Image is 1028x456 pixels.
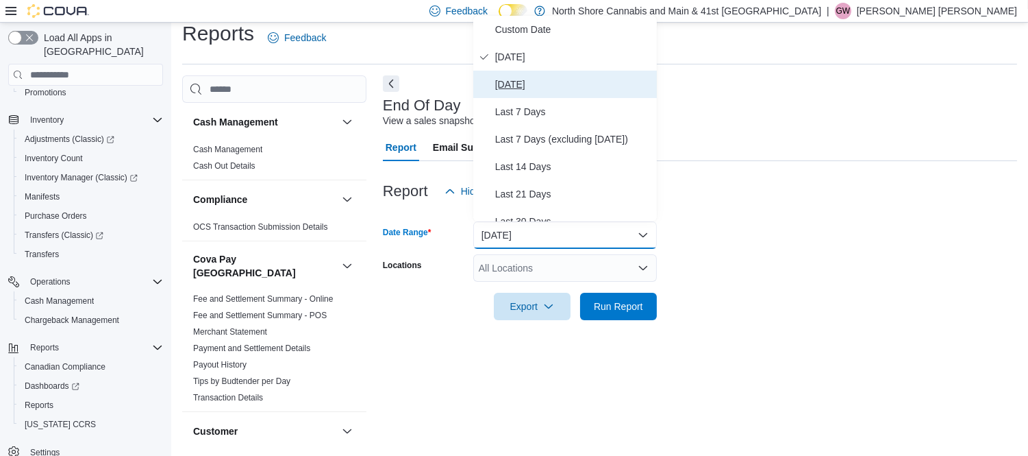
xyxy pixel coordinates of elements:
button: Compliance [193,193,336,206]
h3: Customer [193,424,238,438]
span: Payout History [193,359,247,370]
button: Inventory Count [14,149,168,168]
div: View a sales snapshot for a date or date range. [383,114,584,128]
span: Reports [25,339,163,356]
span: Cash Management [193,144,262,155]
a: Transfers [19,246,64,263]
p: North Shore Cannabis and Main & 41st [GEOGRAPHIC_DATA] [552,3,821,19]
span: Adjustments (Classic) [19,131,163,147]
span: Adjustments (Classic) [25,134,114,145]
img: Cova [27,4,89,18]
a: Inventory Count [19,150,88,167]
a: Purchase Orders [19,208,92,224]
div: Griffin Wright [835,3,851,19]
a: Dashboards [14,376,168,396]
a: Inventory Manager (Classic) [19,169,143,186]
button: Customer [193,424,336,438]
button: Next [383,75,399,92]
a: Promotions [19,84,72,101]
span: Manifests [25,191,60,202]
a: Payout History [193,360,247,370]
button: [DATE] [473,221,657,249]
button: Reports [25,339,64,356]
span: Feedback [446,4,488,18]
h3: End Of Day [383,97,461,114]
a: Adjustments (Classic) [19,131,120,147]
a: Adjustments (Classic) [14,130,168,149]
button: Inventory [25,112,69,128]
h3: Report [383,183,428,200]
span: Report [386,134,416,161]
span: Washington CCRS [19,416,163,433]
span: Last 7 Days [495,104,651,120]
h3: Compliance [193,193,247,206]
span: Promotions [19,84,163,101]
span: Canadian Compliance [25,361,105,372]
label: Date Range [383,227,431,238]
a: Payment and Settlement Details [193,344,310,353]
button: Customer [339,423,355,440]
a: Chargeback Management [19,312,125,328]
span: Transfers (Classic) [19,227,163,243]
p: [PERSON_NAME] [PERSON_NAME] [857,3,1017,19]
span: Dashboards [25,381,79,392]
span: Cash Management [25,296,94,307]
a: Cash Management [193,145,262,154]
a: Fee and Settlement Summary - Online [193,294,334,304]
a: OCS Transaction Submission Details [193,222,328,232]
span: Inventory Manager (Classic) [19,169,163,186]
a: Tips by Budtender per Day [193,376,290,386]
button: Reports [3,338,168,357]
span: Chargeback Management [25,315,119,326]
button: Inventory [3,110,168,130]
span: Canadian Compliance [19,359,163,375]
span: Last 21 Days [495,186,651,202]
button: Cash Management [339,114,355,130]
input: Dark Mode [499,4,527,19]
div: Cash Management [182,141,366,180]
span: [DATE] [495,76,651,93]
span: Last 7 Days (excluding [DATE]) [495,131,651,147]
button: Cash Management [14,291,168,311]
span: Inventory Count [25,153,83,164]
span: [DATE] [495,49,651,65]
span: GW [836,3,850,19]
button: Canadian Compliance [14,357,168,376]
span: OCS Transaction Submission Details [193,221,328,232]
p: | [827,3,829,19]
span: Inventory Count [19,150,163,167]
span: Custom Date [495,21,651,38]
div: Cova Pay [GEOGRAPHIC_DATA] [182,291,366,411]
button: Operations [25,274,76,290]
span: Reports [30,342,59,353]
div: Compliance [182,219,366,241]
button: Cova Pay [GEOGRAPHIC_DATA] [339,258,355,274]
span: Load All Apps in [GEOGRAPHIC_DATA] [38,31,163,58]
span: Operations [30,276,71,287]
a: Feedback [262,24,331,51]
h1: Reports [182,20,254,47]
span: Inventory [25,112,163,128]
button: Open list of options [638,263,649,274]
span: Fee and Settlement Summary - POS [193,310,327,321]
button: Chargeback Management [14,311,168,330]
button: Cova Pay [GEOGRAPHIC_DATA] [193,252,336,280]
span: [US_STATE] CCRS [25,419,96,430]
span: Email Subscription [433,134,520,161]
span: Transaction Details [193,392,263,403]
a: [US_STATE] CCRS [19,416,101,433]
span: Purchase Orders [19,208,163,224]
a: Cash Out Details [193,161,255,171]
span: Inventory Manager (Classic) [25,172,138,183]
span: Promotions [25,87,66,98]
a: Fee and Settlement Summary - POS [193,311,327,320]
button: Manifests [14,187,168,206]
h3: Cash Management [193,115,278,129]
a: Cash Management [19,293,99,309]
a: Reports [19,397,59,413]
span: Reports [19,397,163,413]
button: Reports [14,396,168,415]
a: Inventory Manager (Classic) [14,168,168,187]
div: Select listbox [473,16,657,221]
button: [US_STATE] CCRS [14,415,168,434]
